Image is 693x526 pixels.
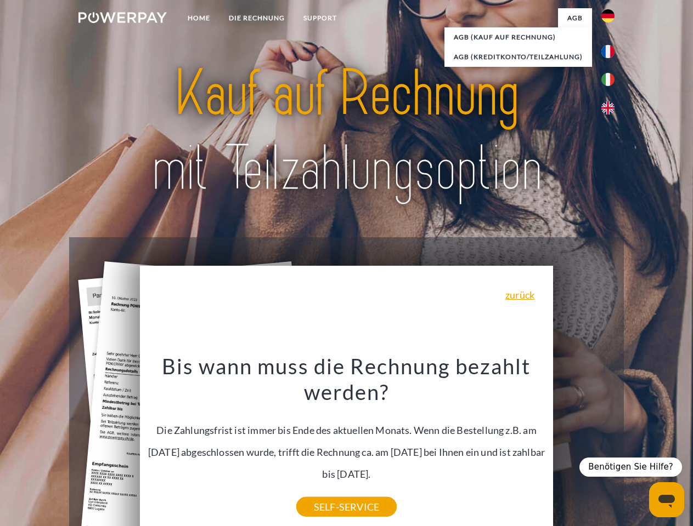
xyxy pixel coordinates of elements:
[444,47,592,67] a: AGB (Kreditkonto/Teilzahlung)
[105,53,588,210] img: title-powerpay_de.svg
[296,497,397,517] a: SELF-SERVICE
[601,73,615,86] img: it
[601,101,615,115] img: en
[147,353,547,507] div: Die Zahlungsfrist ist immer bis Ende des aktuellen Monats. Wenn die Bestellung z.B. am [DATE] abg...
[444,27,592,47] a: AGB (Kauf auf Rechnung)
[601,9,615,22] img: de
[505,290,534,300] a: zurück
[178,8,219,28] a: Home
[219,8,294,28] a: DIE RECHNUNG
[78,12,167,23] img: logo-powerpay-white.svg
[294,8,346,28] a: SUPPORT
[649,482,684,517] iframe: Schaltfläche zum Öffnen des Messaging-Fensters; Konversation läuft
[147,353,547,405] h3: Bis wann muss die Rechnung bezahlt werden?
[601,45,615,58] img: fr
[558,8,592,28] a: agb
[579,458,682,477] div: Benötigen Sie Hilfe?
